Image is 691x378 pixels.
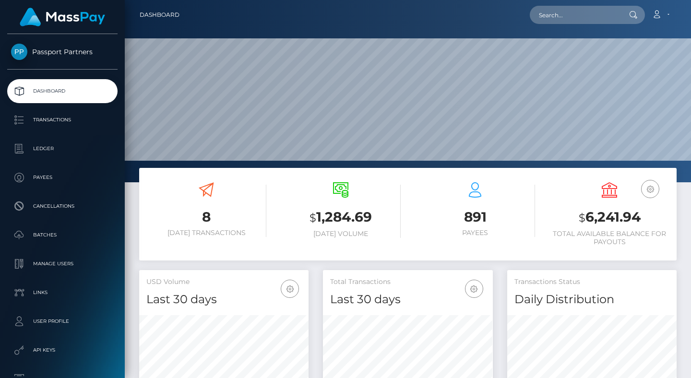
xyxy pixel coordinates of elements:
[11,84,114,98] p: Dashboard
[281,230,401,238] h6: [DATE] Volume
[415,208,535,226] h3: 891
[514,277,669,287] h5: Transactions Status
[7,194,118,218] a: Cancellations
[11,142,114,156] p: Ledger
[20,8,105,26] img: MassPay Logo
[11,228,114,242] p: Batches
[7,165,118,189] a: Payees
[330,291,485,308] h4: Last 30 days
[310,211,316,224] small: $
[146,229,266,237] h6: [DATE] Transactions
[11,44,27,60] img: Passport Partners
[11,199,114,213] p: Cancellations
[146,208,266,226] h3: 8
[514,291,669,308] h4: Daily Distribution
[7,79,118,103] a: Dashboard
[7,338,118,362] a: API Keys
[11,285,114,300] p: Links
[530,6,620,24] input: Search...
[11,170,114,185] p: Payees
[549,230,669,246] h6: Total Available Balance for Payouts
[7,281,118,305] a: Links
[11,314,114,329] p: User Profile
[146,291,301,308] h4: Last 30 days
[7,223,118,247] a: Batches
[11,257,114,271] p: Manage Users
[7,309,118,333] a: User Profile
[549,208,669,227] h3: 6,241.94
[7,252,118,276] a: Manage Users
[11,343,114,357] p: API Keys
[11,113,114,127] p: Transactions
[330,277,485,287] h5: Total Transactions
[146,277,301,287] h5: USD Volume
[281,208,401,227] h3: 1,284.69
[7,47,118,56] span: Passport Partners
[140,5,179,25] a: Dashboard
[7,108,118,132] a: Transactions
[415,229,535,237] h6: Payees
[579,211,585,224] small: $
[7,137,118,161] a: Ledger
